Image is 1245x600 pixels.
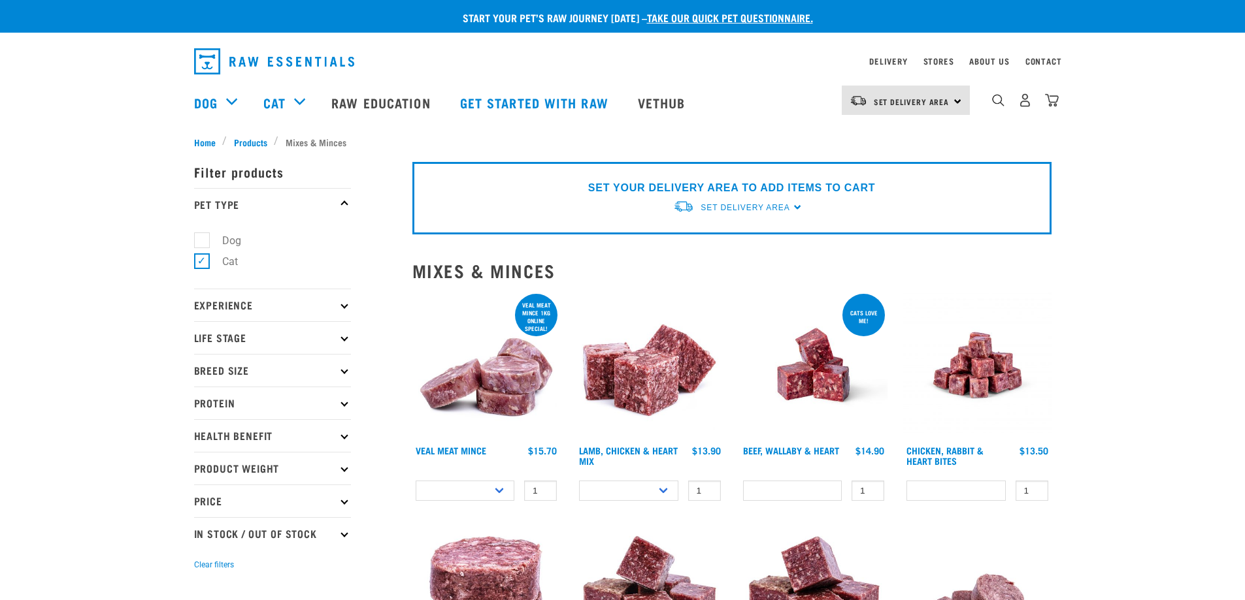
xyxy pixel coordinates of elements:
[194,188,351,221] p: Pet Type
[692,445,721,456] div: $13.90
[201,253,243,270] label: Cat
[194,135,223,149] a: Home
[528,445,557,456] div: $15.70
[969,59,1009,63] a: About Us
[850,95,867,106] img: van-moving.png
[625,76,702,129] a: Vethub
[412,261,1052,281] h2: Mixes & Minces
[1018,93,1032,107] img: user.png
[194,452,351,484] p: Product Weight
[194,419,351,452] p: Health Benefit
[194,517,351,550] p: In Stock / Out Of Stock
[1020,445,1048,456] div: $13.50
[903,291,1052,439] img: Chicken Rabbit Heart 1609
[194,387,351,419] p: Protein
[855,445,884,456] div: $14.90
[1016,481,1048,501] input: 1
[579,448,678,463] a: Lamb, Chicken & Heart Mix
[194,135,1052,149] nav: breadcrumbs
[524,481,557,501] input: 1
[992,94,1004,106] img: home-icon-1@2x.png
[673,200,694,213] img: van-moving.png
[318,76,446,129] a: Raw Education
[740,291,888,439] img: Raw Essentials 2024 July2572 Beef Wallaby Heart
[194,321,351,354] p: Life Stage
[852,481,884,501] input: 1
[412,291,561,439] img: 1160 Veal Meat Mince Medallions 01
[515,295,557,338] div: Veal Meat mince 1kg online special!
[701,203,789,212] span: Set Delivery Area
[184,43,1062,80] nav: dropdown navigation
[869,59,907,63] a: Delivery
[447,76,625,129] a: Get started with Raw
[194,559,234,571] button: Clear filters
[194,155,351,188] p: Filter products
[194,48,354,74] img: Raw Essentials Logo
[923,59,954,63] a: Stores
[874,99,950,104] span: Set Delivery Area
[842,303,885,330] div: Cats love me!
[234,135,267,149] span: Products
[647,14,813,20] a: take our quick pet questionnaire.
[263,93,286,112] a: Cat
[194,484,351,517] p: Price
[227,135,274,149] a: Products
[416,448,486,452] a: Veal Meat Mince
[194,135,216,149] span: Home
[906,448,984,463] a: Chicken, Rabbit & Heart Bites
[194,289,351,321] p: Experience
[688,481,721,501] input: 1
[201,232,246,249] label: Dog
[588,180,875,196] p: SET YOUR DELIVERY AREA TO ADD ITEMS TO CART
[576,291,724,439] img: 1124 Lamb Chicken Heart Mix 01
[1045,93,1059,107] img: home-icon@2x.png
[1025,59,1062,63] a: Contact
[194,93,218,112] a: Dog
[194,354,351,387] p: Breed Size
[743,448,839,452] a: Beef, Wallaby & Heart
